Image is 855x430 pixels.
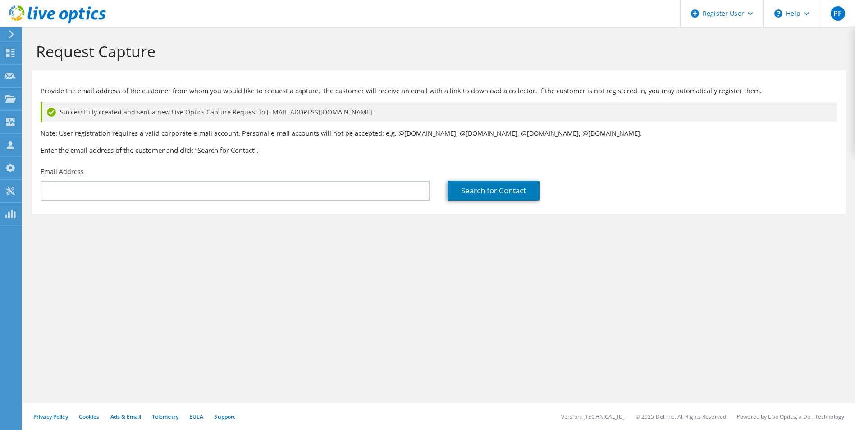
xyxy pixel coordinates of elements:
[152,413,178,421] a: Telemetry
[831,6,845,21] span: PF
[110,413,141,421] a: Ads & Email
[737,413,844,421] li: Powered by Live Optics, a Dell Technology
[60,107,372,117] span: Successfully created and sent a new Live Optics Capture Request to [EMAIL_ADDRESS][DOMAIN_NAME]
[41,167,84,176] label: Email Address
[636,413,726,421] li: © 2025 Dell Inc. All Rights Reserved
[33,413,68,421] a: Privacy Policy
[79,413,100,421] a: Cookies
[189,413,203,421] a: EULA
[561,413,625,421] li: Version: [TECHNICAL_ID]
[41,128,837,138] p: Note: User registration requires a valid corporate e-mail account. Personal e-mail accounts will ...
[448,181,540,201] a: Search for Contact
[36,42,837,61] h1: Request Capture
[214,413,235,421] a: Support
[774,9,782,18] svg: \n
[41,86,837,96] p: Provide the email address of the customer from whom you would like to request a capture. The cust...
[41,145,837,155] h3: Enter the email address of the customer and click “Search for Contact”.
